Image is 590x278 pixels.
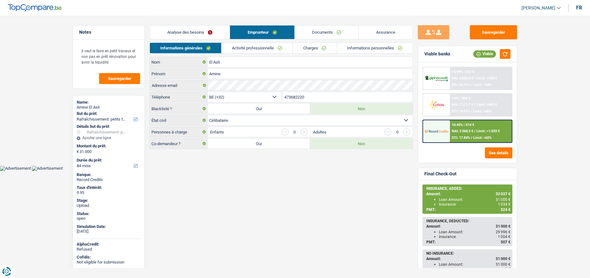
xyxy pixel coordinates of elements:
label: Montant du prêt: [77,144,139,149]
div: 10.99% | 522 € [452,70,474,74]
span: DTI: 20.41% [452,83,470,87]
div: Name: [77,100,141,105]
div: Amount: [426,224,510,229]
div: [DATE] [77,229,141,234]
label: Oui [208,139,310,149]
div: Détails but du prêt [77,124,141,129]
span: 31 000 € [496,262,510,267]
img: AlphaCredit [425,75,448,82]
div: Amount: [426,257,510,261]
span: Limit: <60% [473,109,492,113]
span: / [474,103,475,107]
span: NAI: 2 035,8 € [452,76,473,80]
label: But du prêt: [77,111,139,116]
div: Record Credits: [77,268,141,273]
span: / [474,129,475,133]
div: PMT: [426,207,510,212]
span: 0 € [505,267,510,271]
div: open [77,216,141,221]
div: Stage: [77,198,141,203]
label: Prénom [150,69,208,79]
span: / [471,109,472,113]
span: / [471,136,472,140]
div: 9.9% | 506 € [452,96,470,100]
a: Analyse des besoins [150,26,230,39]
img: Advertisement [32,166,63,171]
span: [PERSON_NAME] [522,5,555,11]
a: Assurance [359,26,413,39]
div: Viable banks [424,51,450,57]
label: Non [310,139,413,149]
span: 31 000 € [496,197,510,202]
label: Adultes [313,130,327,134]
div: Refused [77,247,141,252]
div: 9.95 [77,190,141,195]
div: PMT: [426,240,510,244]
div: Amine El Asli [77,105,141,110]
span: / [474,76,475,80]
span: € [77,149,79,154]
span: Sauvegarder [108,77,131,81]
a: Charges [293,43,337,53]
div: Cofidis: [77,255,141,260]
span: 1 004 € [498,235,510,239]
label: Oui [208,104,310,114]
div: Insurance: [439,267,510,271]
span: 507 € [501,240,510,244]
label: Nom [150,57,208,67]
div: 0 [292,130,298,134]
div: Record Credits [77,177,141,182]
a: Emprunteur [230,26,294,39]
label: Adresse email [150,80,208,90]
span: / [471,83,472,87]
div: fr [576,5,582,11]
span: 524 € [501,207,510,212]
div: Insurance: [439,235,510,239]
h5: Notes [79,30,138,35]
a: Informations générales [150,43,221,53]
div: INSURANCE, DEDUCTED: [426,219,510,223]
button: Sauvegarder [99,73,140,84]
span: 31 000 € [496,224,510,229]
div: Viable [473,50,496,57]
div: Final Check-Out [424,171,457,177]
label: Enfants [210,130,224,134]
div: INSURANCE, ADDED: [426,186,510,191]
div: Amount: [426,192,510,196]
label: Personnes à charge [150,127,208,137]
a: Informations personnelles [337,43,413,53]
a: [PERSON_NAME] [516,3,561,13]
span: Limit: <65% [473,136,492,140]
span: 29 996 € [496,230,510,234]
a: Activité professionnelle [221,43,292,53]
span: DTI: 18.91% [452,109,470,113]
span: 31 000 € [496,257,510,261]
div: Taux d'intérêt: [77,185,141,190]
span: Limit: <60% [473,83,492,87]
span: 1 034 € [498,202,510,207]
span: 32 037 € [496,192,510,196]
div: AlphaCredit: [77,242,141,247]
div: Banque: [77,172,141,177]
label: Blacklisté ? [150,104,208,114]
div: Status: [77,211,141,216]
span: Limit: >800 € [476,103,497,107]
div: Loan Amount: [439,262,510,267]
div: Ajouter une ligne [77,136,141,140]
label: Non [310,104,413,114]
label: Co-demandeur ? [150,139,208,149]
a: Documents [295,26,358,39]
div: Loan Amount: [439,197,510,202]
input: 401020304 [283,92,413,102]
span: DTI: 17.84% [452,136,470,140]
div: Insurance: [439,202,510,207]
label: Téléphone [150,92,208,102]
img: Record Credits [425,125,448,137]
span: NAI: 2 368,3 € [452,129,473,133]
span: Limit: >750 € [476,76,497,80]
div: Not eligible for submission [77,260,141,265]
div: Loan Amount: [439,230,510,234]
div: 10.45% | 514 € [452,123,474,127]
div: NO INSURANCE: [426,251,510,256]
div: Simulation Date: [77,224,141,229]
